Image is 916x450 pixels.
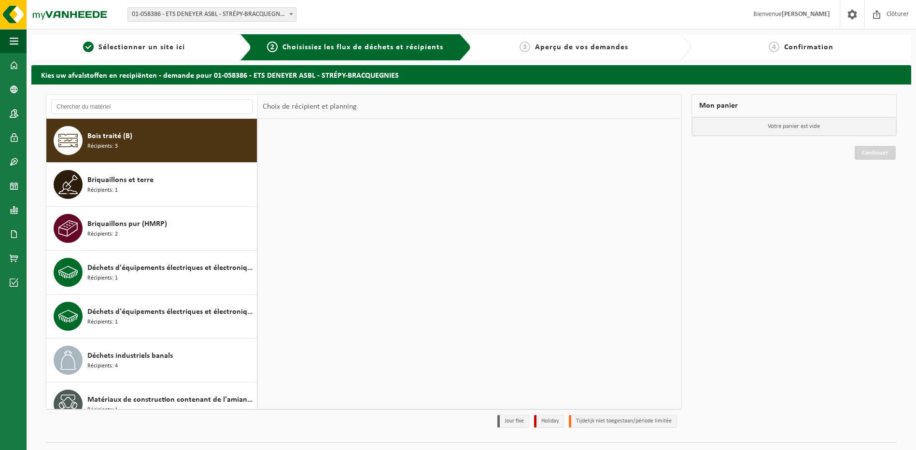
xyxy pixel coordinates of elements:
[87,174,154,186] span: Briquaillons et terre
[855,146,896,160] a: Continuer
[128,8,296,21] span: 01-058386 - ETS DENEYER ASBL - STRÉPY-BRACQUEGNIES
[569,415,677,428] li: Tijdelijk niet toegestaan/période limitée
[497,415,529,428] li: Jour fixe
[258,95,362,119] div: Choix de récipient et planning
[769,42,779,52] span: 4
[782,11,830,18] strong: [PERSON_NAME]
[83,42,94,52] span: 1
[87,130,132,142] span: Bois traité (B)
[46,382,257,426] button: Matériaux de construction contenant de l'amiante lié au ciment (non friable) Récipients: 1
[784,43,833,51] span: Confirmation
[535,43,628,51] span: Aperçu de vos demandes
[51,99,253,114] input: Chercher du matériel
[87,218,167,230] span: Briquaillons pur (HMRP)
[46,207,257,251] button: Briquaillons pur (HMRP) Récipients: 2
[87,306,254,318] span: Déchets d'équipements électriques et électroniques : télévisions, moniteurs
[520,42,530,52] span: 3
[267,42,278,52] span: 2
[534,415,564,428] li: Holiday
[87,394,254,406] span: Matériaux de construction contenant de l'amiante lié au ciment (non friable)
[692,117,897,136] p: Votre panier est vide
[46,163,257,207] button: Briquaillons et terre Récipients: 1
[87,186,118,195] span: Récipients: 1
[87,262,254,274] span: Déchets d'équipements électriques et électroniques - gros produits blancs (ménagers)
[46,251,257,295] button: Déchets d'équipements électriques et électroniques - gros produits blancs (ménagers) Récipients: 1
[46,119,257,163] button: Bois traité (B) Récipients: 3
[127,7,296,22] span: 01-058386 - ETS DENEYER ASBL - STRÉPY-BRACQUEGNIES
[87,362,118,371] span: Récipients: 4
[87,274,118,283] span: Récipients: 1
[87,142,118,151] span: Récipients: 3
[99,43,185,51] span: Sélectionner un site ici
[691,94,897,117] div: Mon panier
[87,350,173,362] span: Déchets industriels banals
[46,338,257,382] button: Déchets industriels banals Récipients: 4
[87,230,118,239] span: Récipients: 2
[31,65,911,84] h2: Kies uw afvalstoffen en recipiënten - demande pour 01-058386 - ETS DENEYER ASBL - STRÉPY-BRACQUEG...
[282,43,443,51] span: Choisissiez les flux de déchets et récipients
[36,42,232,53] a: 1Sélectionner un site ici
[46,295,257,338] button: Déchets d'équipements électriques et électroniques : télévisions, moniteurs Récipients: 1
[87,406,118,415] span: Récipients: 1
[87,318,118,327] span: Récipients: 1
